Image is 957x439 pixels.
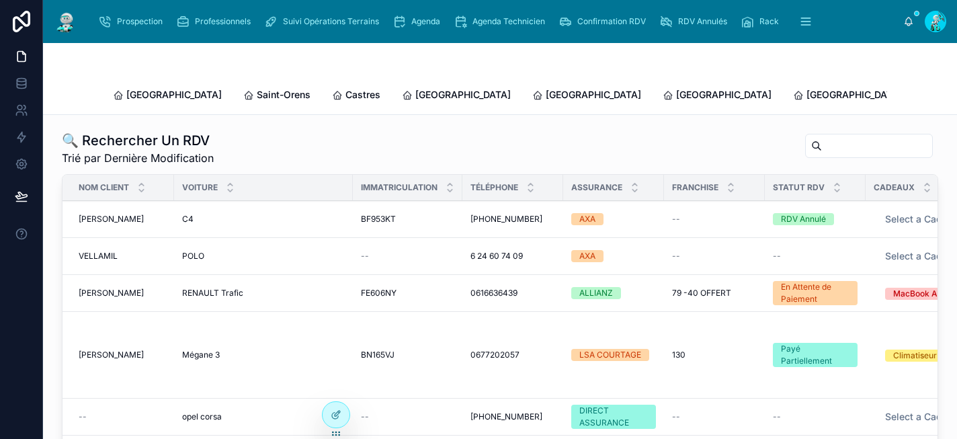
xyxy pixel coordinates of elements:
[195,16,251,27] span: Professionnels
[79,251,166,262] a: VELLAMIL
[773,182,825,193] span: Statut RDV
[571,287,656,299] a: ALLIANZ
[470,214,542,225] span: [PHONE_NUMBER]
[79,411,87,422] span: --
[361,182,438,193] span: Immatriculation
[470,251,555,262] a: 6 24 60 74 09
[79,182,129,193] span: Nom Client
[672,411,757,422] a: --
[79,214,144,225] span: [PERSON_NAME]
[361,288,454,298] a: FE606NY
[773,281,858,305] a: En Attente de Paiement
[663,83,772,110] a: [GEOGRAPHIC_DATA]
[79,288,166,298] a: [PERSON_NAME]
[361,214,454,225] a: BF953KT
[571,405,656,429] a: DIRECT ASSURANCE
[470,288,555,298] a: 0616636439
[113,83,222,110] a: [GEOGRAPHIC_DATA]
[579,213,595,225] div: AXA
[345,88,380,102] span: Castres
[532,83,641,110] a: [GEOGRAPHIC_DATA]
[672,251,757,262] a: --
[579,250,595,262] div: AXA
[672,182,718,193] span: Franchise
[470,411,542,422] span: [PHONE_NUMBER]
[793,83,902,110] a: [GEOGRAPHIC_DATA]
[655,9,737,34] a: RDV Annulés
[172,9,260,34] a: Professionnels
[893,288,943,300] div: MacBook Air
[361,251,454,262] a: --
[283,16,379,27] span: Suivi Opérations Terrains
[781,281,849,305] div: En Attente de Paiement
[79,288,144,298] span: [PERSON_NAME]
[773,343,858,367] a: Payé Partiellement
[361,350,454,360] a: BN165VJ
[62,131,214,150] h1: 🔍 Rechercher Un RDV
[361,288,397,298] span: FE606NY
[672,288,757,298] a: 79 -40 OFFERT
[182,411,222,422] span: opel corsa
[182,350,345,360] a: Mégane 3
[672,411,680,422] span: --
[257,88,310,102] span: Saint-Orens
[470,350,555,360] a: 0677202057
[577,16,646,27] span: Confirmation RDV
[470,350,519,360] span: 0677202057
[470,288,517,298] span: 0616636439
[773,411,858,422] a: --
[672,214,680,225] span: --
[893,350,937,362] div: Climatiseur
[117,16,163,27] span: Prospection
[470,411,555,422] a: [PHONE_NUMBER]
[678,16,727,27] span: RDV Annulés
[472,16,545,27] span: Agenda Technicien
[361,350,394,360] span: BN165VJ
[182,251,345,262] a: POLO
[79,411,166,422] a: --
[773,251,781,262] span: --
[126,88,222,102] span: [GEOGRAPHIC_DATA]
[579,405,648,429] div: DIRECT ASSURANCE
[470,251,523,262] span: 6 24 60 74 09
[773,213,858,225] a: RDV Annulé
[79,350,166,360] a: [PERSON_NAME]
[332,83,380,110] a: Castres
[773,411,781,422] span: --
[79,350,144,360] span: [PERSON_NAME]
[182,288,345,298] a: RENAULT Trafic
[62,150,214,166] span: Trié par Dernière Modification
[737,9,788,34] a: Rack
[182,214,345,225] a: C4
[885,212,956,226] span: Select a Cadeau
[260,9,388,34] a: Suivi Opérations Terrains
[243,83,310,110] a: Saint-Orens
[79,214,166,225] a: [PERSON_NAME]
[806,88,902,102] span: [GEOGRAPHIC_DATA]
[874,182,915,193] span: Cadeaux
[672,251,680,262] span: --
[361,214,396,225] span: BF953KT
[361,251,369,262] span: --
[885,410,956,424] span: Select a Cadeau
[672,350,757,360] a: 130
[781,343,849,367] div: Payé Partiellement
[182,350,220,360] span: Mégane 3
[554,9,655,34] a: Confirmation RDV
[571,250,656,262] a: AXA
[579,349,641,361] div: LSA COURTAGE
[182,288,243,298] span: RENAULT Trafic
[54,11,78,32] img: App logo
[94,9,172,34] a: Prospection
[546,88,641,102] span: [GEOGRAPHIC_DATA]
[79,251,118,262] span: VELLAMIL
[411,16,440,27] span: Agenda
[182,182,218,193] span: Voiture
[182,251,204,262] span: POLO
[470,182,518,193] span: Téléphone
[672,288,731,298] span: 79 -40 OFFERT
[672,214,757,225] a: --
[361,411,369,422] span: --
[579,287,613,299] div: ALLIANZ
[402,83,511,110] a: [GEOGRAPHIC_DATA]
